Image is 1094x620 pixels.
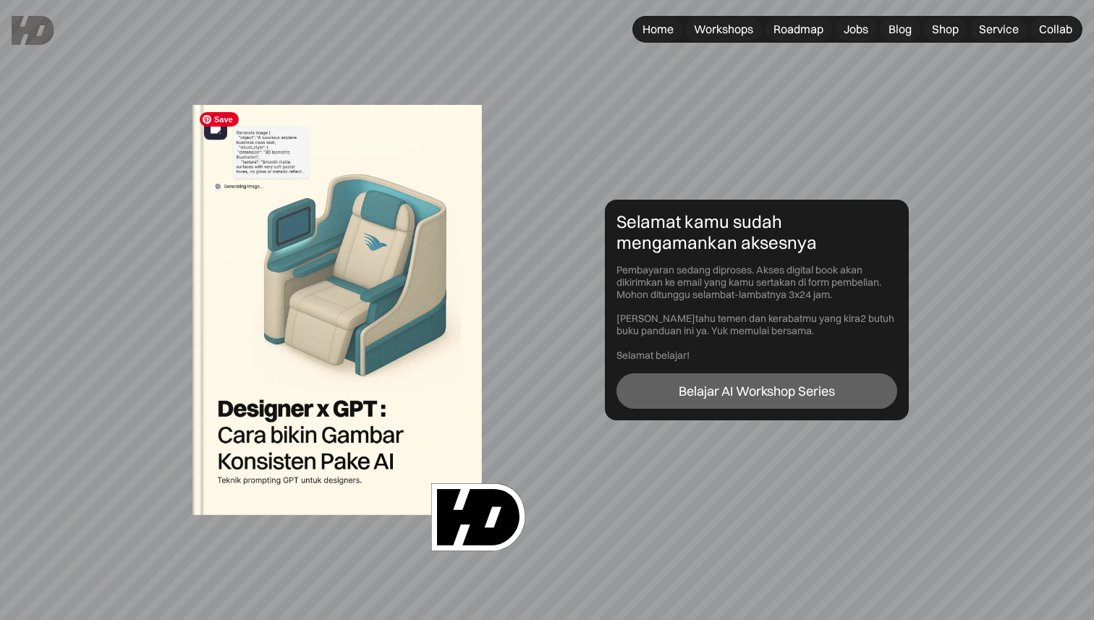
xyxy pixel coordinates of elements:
a: Belajar AI Workshop Series [616,373,897,409]
a: Service [970,17,1027,41]
div: Workshops [694,22,753,37]
div: Roadmap [773,22,823,37]
div: Home [643,22,674,37]
a: Shop [923,17,967,41]
div: Pembayaran sedang diproses. Akses digital book akan dikirimkan ke email yang kamu sertakan di for... [616,264,897,361]
div: Service [979,22,1019,37]
a: Collab [1030,17,1081,41]
a: Workshops [685,17,762,41]
div: Shop [932,22,959,37]
a: Roadmap [765,17,832,41]
a: Jobs [835,17,877,41]
a: Blog [880,17,920,41]
div: Belajar AI Workshop Series [679,383,835,399]
div: Collab [1039,22,1072,37]
a: Home [634,17,682,41]
span: Save [200,112,239,127]
div: Selamat kamu sudah mengamankan aksesnya [616,211,897,253]
div: Jobs [844,22,868,37]
div: Blog [889,22,912,37]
